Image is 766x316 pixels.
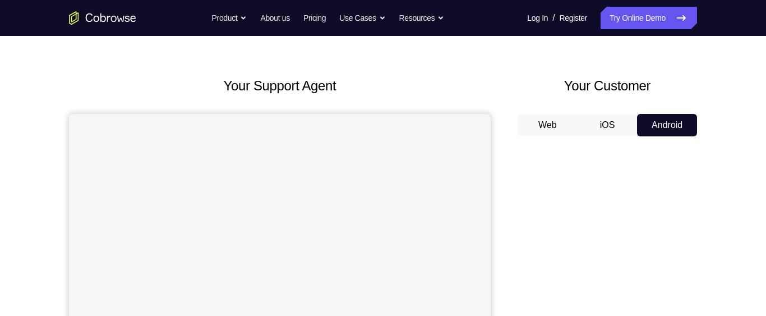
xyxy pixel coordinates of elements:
[552,11,555,25] span: /
[69,76,491,96] h2: Your Support Agent
[527,7,548,29] a: Log In
[560,7,587,29] a: Register
[303,7,326,29] a: Pricing
[601,7,697,29] a: Try Online Demo
[69,11,136,25] a: Go to the home page
[399,7,445,29] button: Resources
[339,7,385,29] button: Use Cases
[518,76,697,96] h2: Your Customer
[637,114,697,136] button: Android
[260,7,289,29] a: About us
[212,7,247,29] button: Product
[578,114,638,136] button: iOS
[518,114,578,136] button: Web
